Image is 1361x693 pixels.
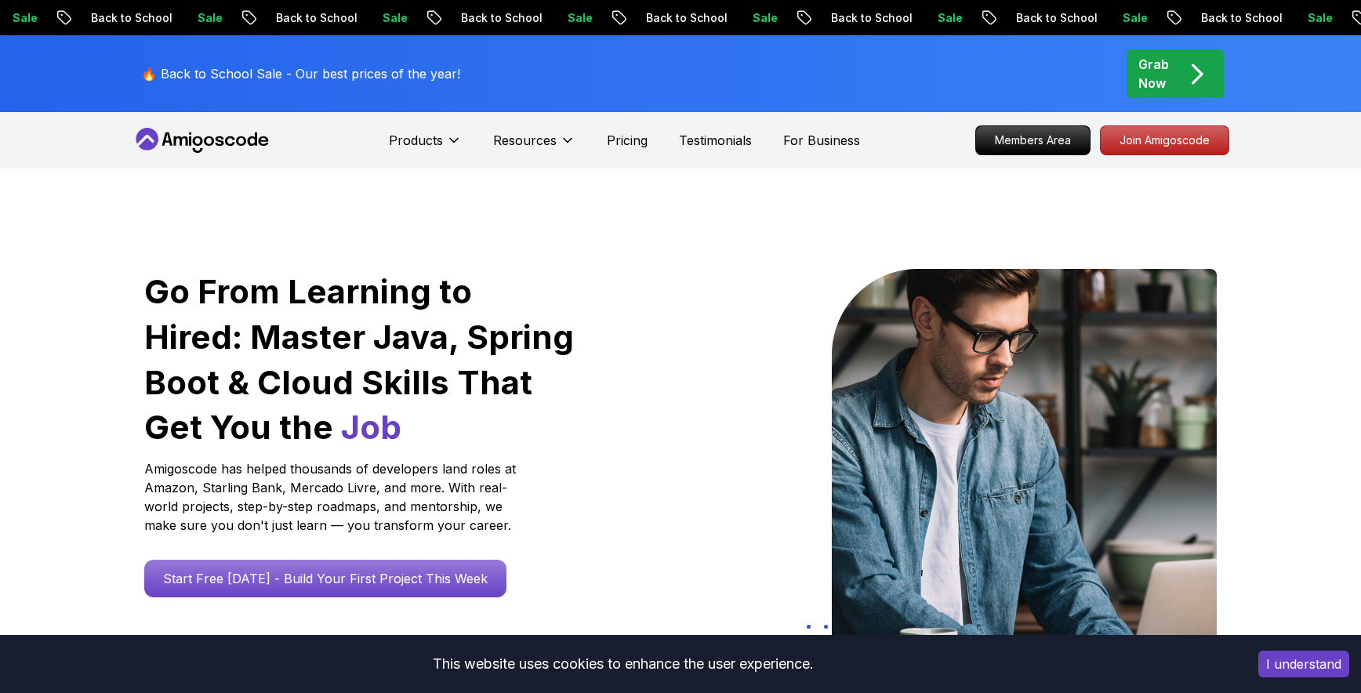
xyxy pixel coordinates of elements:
[369,10,419,26] p: Sale
[184,10,234,26] p: Sale
[1101,126,1229,154] p: Join Amigoscode
[144,269,576,450] h1: Go From Learning to Hired: Master Java, Spring Boot & Cloud Skills That Get You the
[739,10,789,26] p: Sale
[448,10,554,26] p: Back to School
[1109,10,1160,26] p: Sale
[1294,10,1345,26] p: Sale
[679,131,752,150] a: Testimonials
[389,131,462,162] button: Products
[1003,10,1109,26] p: Back to School
[1100,125,1229,155] a: Join Amigoscode
[1258,651,1349,677] button: Accept cookies
[633,10,739,26] p: Back to School
[818,10,924,26] p: Back to School
[263,10,369,26] p: Back to School
[141,64,460,83] p: 🔥 Back to School Sale - Our best prices of the year!
[1188,10,1294,26] p: Back to School
[341,407,401,447] span: Job
[12,647,1235,681] div: This website uses cookies to enhance the user experience.
[1138,55,1169,93] p: Grab Now
[78,10,184,26] p: Back to School
[389,131,443,150] p: Products
[554,10,604,26] p: Sale
[144,459,521,535] p: Amigoscode has helped thousands of developers land roles at Amazon, Starling Bank, Mercado Livre,...
[493,131,557,150] p: Resources
[975,125,1091,155] a: Members Area
[144,560,506,597] a: Start Free [DATE] - Build Your First Project This Week
[924,10,974,26] p: Sale
[783,131,860,150] a: For Business
[976,126,1090,154] p: Members Area
[607,131,648,150] a: Pricing
[832,269,1217,673] img: hero
[493,131,575,162] button: Resources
